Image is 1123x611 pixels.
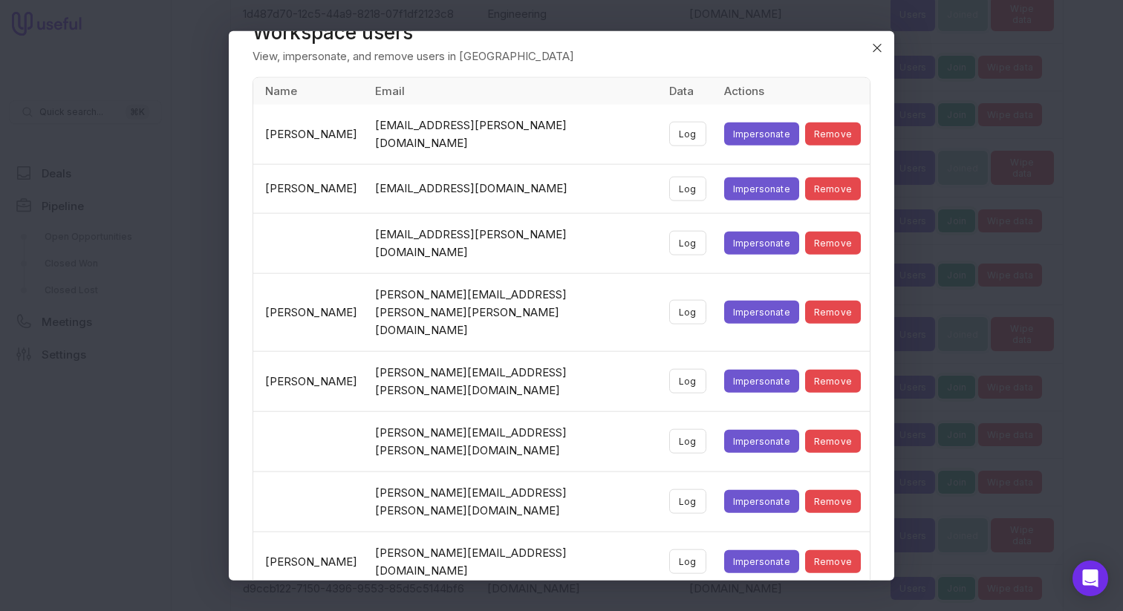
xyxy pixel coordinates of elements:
td: [EMAIL_ADDRESS][DOMAIN_NAME] [366,164,660,213]
td: [PERSON_NAME][EMAIL_ADDRESS][PERSON_NAME][DOMAIN_NAME] [366,411,660,471]
button: Log [669,176,706,200]
button: Remove [805,490,861,513]
td: [PERSON_NAME] [253,104,366,164]
td: [EMAIL_ADDRESS][PERSON_NAME][DOMAIN_NAME] [366,213,660,273]
button: Log [669,549,706,574]
p: View, impersonate, and remove users in [GEOGRAPHIC_DATA] [253,47,870,65]
th: Actions [715,77,870,104]
button: Remove [805,370,861,393]
button: Log [669,300,706,324]
button: Impersonate [724,370,799,393]
td: [PERSON_NAME] [253,351,366,411]
td: [PERSON_NAME] [253,164,366,213]
button: Impersonate [724,122,799,146]
header: Workspace users [253,23,870,41]
button: Remove [805,232,861,255]
button: Impersonate [724,232,799,255]
button: Log [669,429,706,454]
button: Impersonate [724,301,799,324]
button: Log [669,489,706,514]
button: Remove [805,122,861,146]
td: [PERSON_NAME][EMAIL_ADDRESS][PERSON_NAME][DOMAIN_NAME] [366,471,660,532]
button: Remove [805,550,861,573]
button: Close [866,36,888,59]
button: Impersonate [724,490,799,513]
th: Data [660,77,715,104]
button: Remove [805,430,861,453]
button: Impersonate [724,550,799,573]
td: [PERSON_NAME] [253,273,366,351]
button: Log [669,369,706,393]
th: Email [366,77,660,104]
button: Remove [805,177,861,200]
button: Impersonate [724,177,799,200]
th: Name [253,77,366,104]
button: Impersonate [724,430,799,453]
td: [PERSON_NAME] [253,532,366,592]
td: [EMAIL_ADDRESS][PERSON_NAME][DOMAIN_NAME] [366,104,660,164]
button: Log [669,231,706,255]
td: [PERSON_NAME][EMAIL_ADDRESS][DOMAIN_NAME] [366,532,660,592]
button: Log [669,122,706,146]
td: [PERSON_NAME][EMAIL_ADDRESS][PERSON_NAME][DOMAIN_NAME] [366,351,660,411]
button: Remove [805,301,861,324]
td: [PERSON_NAME][EMAIL_ADDRESS][PERSON_NAME][PERSON_NAME][DOMAIN_NAME] [366,273,660,351]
